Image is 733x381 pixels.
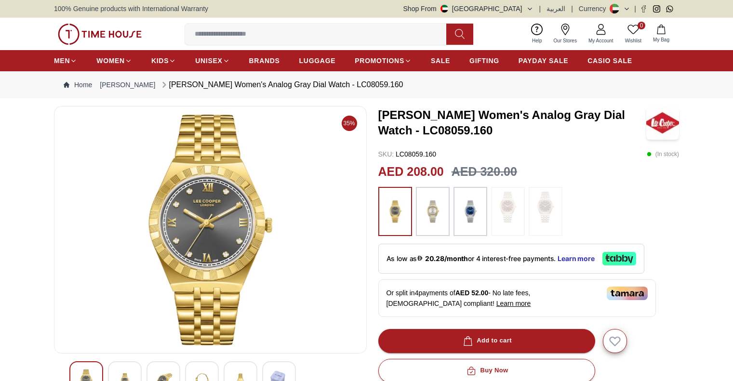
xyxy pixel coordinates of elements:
[54,56,70,66] span: MEN
[496,300,531,307] span: Learn more
[431,52,450,69] a: SALE
[458,192,482,231] img: ...
[62,114,359,345] img: Lee Cooper Women's Analog Gray Dial Watch - LC08059.160
[355,52,412,69] a: PROMOTIONS
[299,56,336,66] span: LUGGAGE
[469,56,499,66] span: GIFTING
[452,163,517,181] h3: AED 320.00
[638,22,645,29] span: 0
[546,4,565,13] button: العربية
[100,80,155,90] a: [PERSON_NAME]
[621,37,645,44] span: Wishlist
[585,37,617,44] span: My Account
[528,37,546,44] span: Help
[587,56,632,66] span: CASIO SALE
[96,52,132,69] a: WOMEN
[383,192,407,231] img: ...
[539,4,541,13] span: |
[421,192,445,231] img: ...
[54,71,679,98] nav: Breadcrumb
[469,52,499,69] a: GIFTING
[647,23,675,45] button: My Bag
[378,107,646,138] h3: [PERSON_NAME] Women's Analog Gray Dial Watch - LC08059.160
[519,52,568,69] a: PAYDAY SALE
[550,37,581,44] span: Our Stores
[299,52,336,69] a: LUGGAGE
[378,150,394,158] span: SKU :
[619,22,647,46] a: 0Wishlist
[151,52,176,69] a: KIDS
[378,329,595,353] button: Add to cart
[465,365,508,376] div: Buy Now
[54,52,77,69] a: MEN
[249,52,280,69] a: BRANDS
[496,192,520,223] img: ...
[64,80,92,90] a: Home
[646,106,679,140] img: Lee Cooper Women's Analog Gray Dial Watch - LC08059.160
[378,149,437,159] p: LC08059.160
[455,289,488,297] span: AED 52.00
[195,52,229,69] a: UNISEX
[607,287,648,300] img: Tamara
[461,335,512,346] div: Add to cart
[54,4,208,13] span: 100% Genuine products with International Warranty
[579,4,610,13] div: Currency
[195,56,222,66] span: UNISEX
[58,24,142,45] img: ...
[378,163,444,181] h2: AED 208.00
[587,52,632,69] a: CASIO SALE
[526,22,548,46] a: Help
[160,79,403,91] div: [PERSON_NAME] Women's Analog Gray Dial Watch - LC08059.160
[634,4,636,13] span: |
[378,279,656,317] div: Or split in 4 payments of - No late fees, [DEMOGRAPHIC_DATA] compliant!
[548,22,583,46] a: Our Stores
[249,56,280,66] span: BRANDS
[640,5,647,13] a: Facebook
[647,149,679,159] p: ( In stock )
[431,56,450,66] span: SALE
[342,116,357,131] span: 35%
[403,4,533,13] button: Shop From[GEOGRAPHIC_DATA]
[355,56,404,66] span: PROMOTIONS
[571,4,573,13] span: |
[666,5,673,13] a: Whatsapp
[533,192,558,223] img: ...
[151,56,169,66] span: KIDS
[96,56,125,66] span: WOMEN
[519,56,568,66] span: PAYDAY SALE
[440,5,448,13] img: United Arab Emirates
[649,36,673,43] span: My Bag
[653,5,660,13] a: Instagram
